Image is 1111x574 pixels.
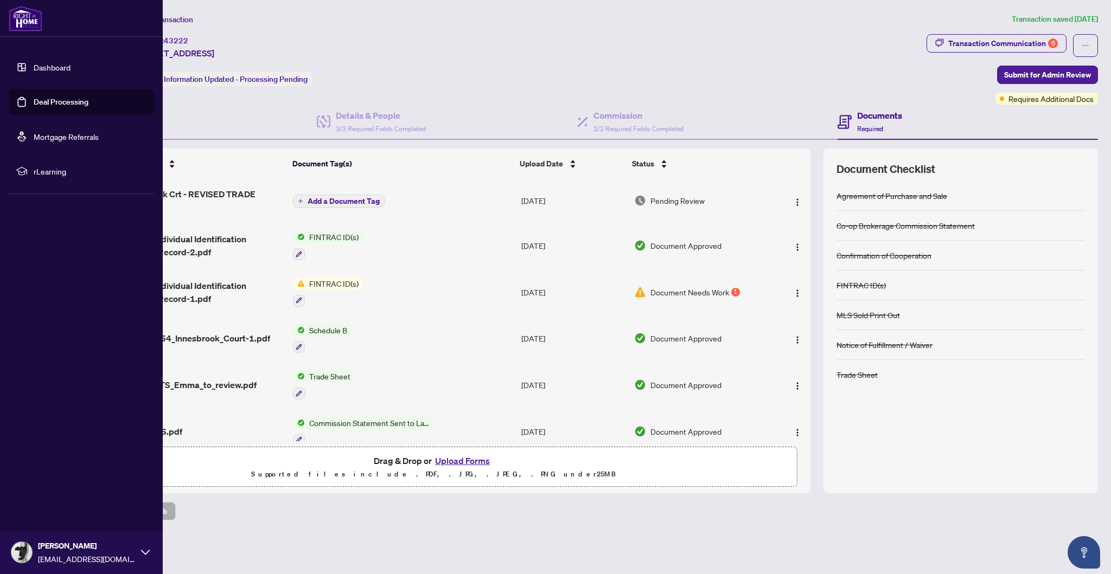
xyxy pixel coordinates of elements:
[1068,536,1100,569] button: Open asap
[628,149,768,179] th: Status
[650,425,721,437] span: Document Approved
[517,222,630,269] td: [DATE]
[650,332,721,344] span: Document Approved
[34,97,88,107] a: Deal Processing
[111,233,284,259] span: FINTRAC - Individual Identification Information Record-2.pdf
[135,72,312,86] div: Status:
[517,362,630,408] td: [DATE]
[288,149,515,179] th: Document Tag(s)
[634,332,646,344] img: Document Status
[293,417,433,446] button: Status IconCommission Statement Sent to Lawyer
[293,231,305,243] img: Status Icon
[11,542,32,563] img: Profile Icon
[793,428,802,437] img: Logo
[997,66,1098,84] button: Submit for Admin Review
[76,468,790,481] p: Supported files include .PDF, .JPG, .JPEG, .PNG under 25 MB
[1082,42,1089,49] span: ellipsis
[135,15,193,24] span: View Transaction
[305,417,433,429] span: Commission Statement Sent to Lawyer
[520,158,563,170] span: Upload Date
[793,289,802,298] img: Logo
[293,278,363,307] button: Status IconFINTRAC ID(s)
[293,324,305,336] img: Status Icon
[38,540,136,552] span: [PERSON_NAME]
[34,132,99,141] a: Mortgage Referrals
[298,198,303,204] span: plus
[634,286,646,298] img: Document Status
[837,190,947,202] div: Agreement of Purchase and Sale
[1012,13,1098,25] article: Transaction saved [DATE]
[34,62,71,72] a: Dashboard
[837,220,975,231] div: Co-op Brokerage Commission Statement
[837,309,900,321] div: MLS Sold Print Out
[789,423,806,440] button: Logo
[789,237,806,254] button: Logo
[432,454,493,468] button: Upload Forms
[135,47,214,60] span: [STREET_ADDRESS]
[336,125,426,133] span: 3/3 Required Fields Completed
[293,231,363,260] button: Status IconFINTRAC ID(s)
[1048,38,1058,48] div: 6
[731,288,740,296] div: 1
[837,249,931,261] div: Confirmation of Cooperation
[70,447,797,487] span: Drag & Drop orUpload FormsSupported files include .PDF, .JPG, .JPEG, .PNG under25MB
[857,109,902,122] h4: Documents
[106,149,288,179] th: (14) File Name
[1004,66,1091,83] span: Submit for Admin Review
[793,336,802,344] img: Logo
[632,158,654,170] span: Status
[517,269,630,315] td: [DATE]
[308,197,380,205] span: Add a Document Tag
[305,278,363,289] span: FINTRAC ID(s)
[1008,93,1094,105] span: Requires Additional Docs
[293,278,305,289] img: Status Icon
[634,425,646,437] img: Document Status
[34,165,146,177] span: rLearning
[593,109,684,122] h4: Commission
[789,192,806,209] button: Logo
[650,379,721,391] span: Document Approved
[9,5,42,31] img: logo
[293,370,305,382] img: Status Icon
[293,195,385,208] button: Add a Document Tag
[515,149,628,179] th: Upload Date
[634,379,646,391] img: Document Status
[293,417,305,429] img: Status Icon
[837,339,933,351] div: Notice of Fulfillment / Waiver
[793,243,802,251] img: Logo
[517,315,630,362] td: [DATE]
[650,286,729,298] span: Document Needs Work
[793,198,802,207] img: Logo
[305,370,355,382] span: Trade Sheet
[593,125,684,133] span: 2/2 Required Fields Completed
[517,179,630,222] td: [DATE]
[650,195,705,207] span: Pending Review
[789,283,806,301] button: Logo
[164,74,308,84] span: Information Updated - Processing Pending
[38,553,136,565] span: [EMAIL_ADDRESS][DOMAIN_NAME]
[517,408,630,455] td: [DATE]
[650,240,721,251] span: Document Approved
[111,188,284,214] span: 54 Innesbrook Crt - REVISED TRADE SHEET.pdf
[336,109,426,122] h4: Details & People
[293,370,355,399] button: Status IconTrade Sheet
[293,194,385,208] button: Add a Document Tag
[793,382,802,390] img: Logo
[634,240,646,251] img: Document Status
[111,279,284,305] span: FINTRAC - Individual Identification Information Record-1.pdf
[111,332,270,345] span: Schedule_B_54_Innesbrook_Court-1.pdf
[164,36,188,46] span: 43222
[857,125,883,133] span: Required
[634,195,646,207] img: Document Status
[374,454,493,468] span: Drag & Drop or
[837,162,935,177] span: Document Checklist
[927,34,1067,53] button: Transaction Communication6
[789,330,806,347] button: Logo
[305,231,363,243] span: FINTRAC ID(s)
[837,369,878,380] div: Trade Sheet
[293,324,352,353] button: Status IconSchedule B
[837,279,886,291] div: FINTRAC ID(s)
[789,376,806,394] button: Logo
[948,35,1058,52] div: Transaction Communication
[111,378,257,391] span: 2510053_-_TS_Emma_to_review.pdf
